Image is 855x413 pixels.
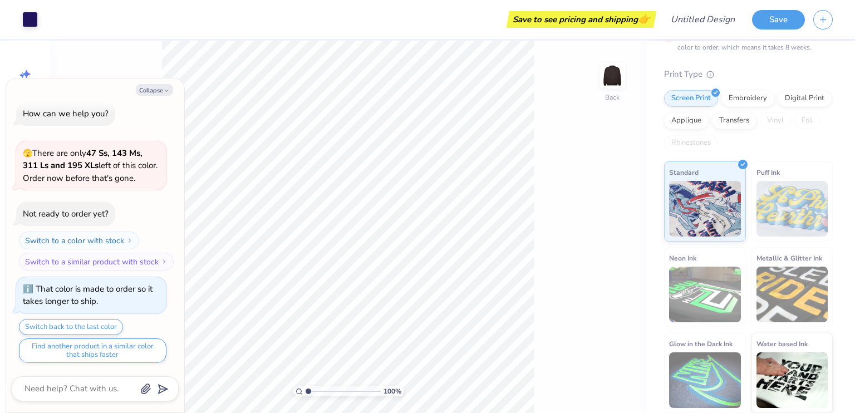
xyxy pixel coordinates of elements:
span: Metallic & Glitter Ink [756,252,822,264]
span: Glow in the Dark Ink [669,338,733,350]
div: How can we help you? [23,108,109,119]
div: Digital Print [778,90,832,107]
div: Embroidery [721,90,774,107]
span: Neon Ink [669,252,696,264]
div: Screen Print [664,90,718,107]
span: There are only left of this color. Order now before that's gone. [23,147,158,184]
img: Back [601,65,623,87]
span: 👉 [638,12,650,26]
div: We make this product in this color to order, which means it takes 8 weeks. [677,32,814,52]
span: Standard [669,166,699,178]
strong: Made to order: [677,33,724,42]
img: Neon Ink [669,267,741,322]
span: 🫣 [23,148,32,159]
input: Untitled Design [662,8,744,31]
img: Water based Ink [756,352,828,408]
span: 100 % [384,386,401,396]
button: Save [752,10,805,29]
span: Water based Ink [756,338,808,350]
button: Collapse [136,84,173,96]
img: Puff Ink [756,181,828,237]
div: Back [605,92,620,102]
div: That color is made to order so it takes longer to ship. [23,283,153,307]
button: Find another product in a similar color that ships faster [19,338,166,363]
div: Vinyl [760,112,791,129]
img: Switch to a similar product with stock [161,258,168,265]
img: Glow in the Dark Ink [669,352,741,408]
button: Switch to a similar product with stock [19,253,174,271]
img: Standard [669,181,741,237]
button: Switch to a color with stock [19,232,139,249]
div: Save to see pricing and shipping [509,11,653,28]
div: Print Type [664,68,833,81]
div: Rhinestones [664,135,718,151]
img: Metallic & Glitter Ink [756,267,828,322]
div: Foil [794,112,820,129]
div: Transfers [712,112,756,129]
button: Switch back to the last color [19,319,123,335]
div: Not ready to order yet? [23,208,109,219]
span: Puff Ink [756,166,780,178]
img: Switch to a color with stock [126,237,133,244]
div: Applique [664,112,709,129]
